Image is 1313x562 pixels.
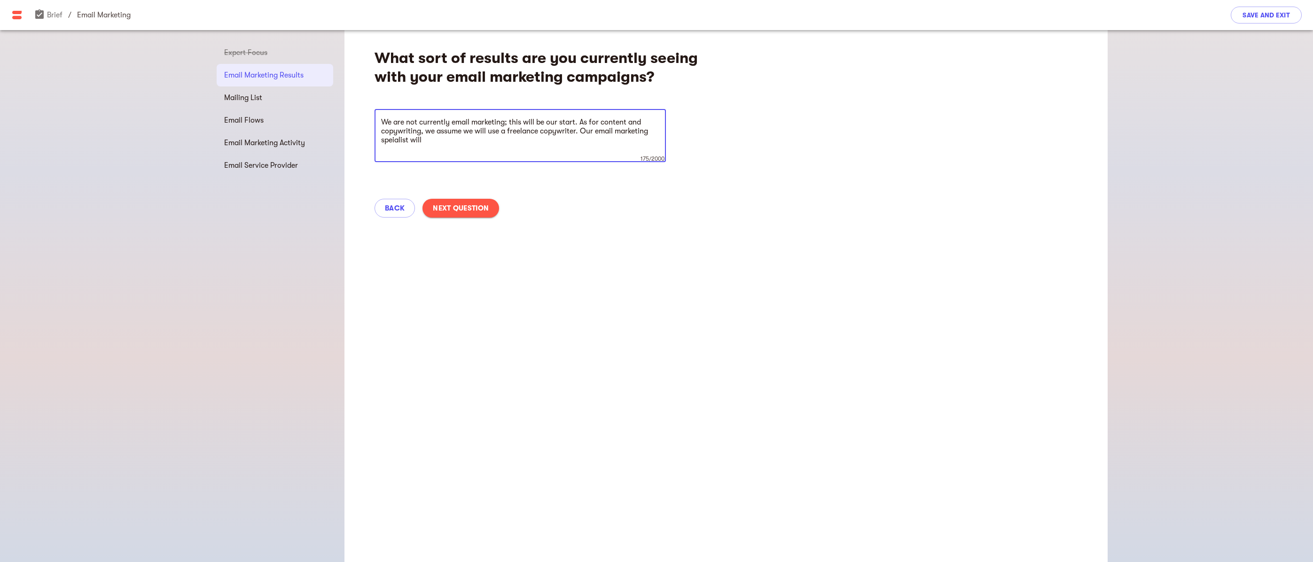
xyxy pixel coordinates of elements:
span: Email Marketing Results [224,70,326,81]
span: 175/2000 [641,156,664,162]
h4: What sort of results are you currently seeing with your email marketing campaigns? [375,49,718,86]
button: Save and Exit [1231,7,1302,23]
span: Email Marketing Activity [224,137,326,148]
button: Back [375,199,415,218]
span: Back [385,203,405,214]
p: Email Marketing [77,9,131,21]
span: Email Service Provider [224,160,326,171]
span: / [68,9,71,21]
div: Email Flows [217,109,333,132]
div: Mailing List [217,86,333,109]
div: Email Service Provider [217,154,333,177]
span: Save and Exit [1243,9,1290,21]
a: Brief [34,11,63,19]
button: Next Question [422,199,499,218]
span: assignment_turned_in [34,9,45,20]
textarea: We are not currently email marketing; this will be our start. As for content and copywriting, we ... [381,118,659,154]
span: Next Question [433,203,489,214]
span: Mailing List [224,92,326,103]
span: Expert Focus [224,47,326,58]
img: Main logo [11,9,23,21]
div: Email Marketing Activity [217,132,333,154]
div: Email Marketing Results [217,64,333,86]
div: Expert Focus [217,41,333,64]
span: Email Flows [224,115,326,126]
